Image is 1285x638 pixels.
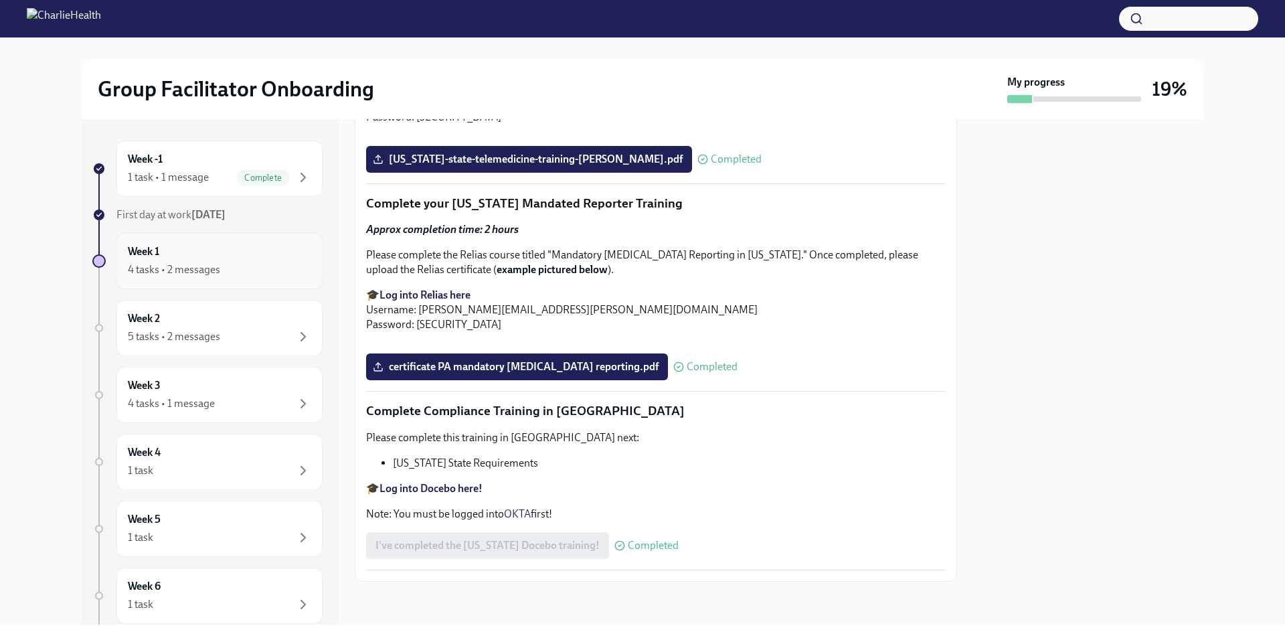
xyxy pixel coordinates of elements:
[366,195,946,212] p: Complete your [US_STATE] Mandated Reporter Training
[128,579,161,594] h6: Week 6
[116,208,226,221] span: First day at work
[128,445,161,460] h6: Week 4
[366,248,946,277] p: Please complete the Relias course titled "Mandatory [MEDICAL_DATA] Reporting in [US_STATE]." Once...
[236,173,290,183] span: Complete
[128,512,161,527] h6: Week 5
[128,463,153,478] div: 1 task
[128,311,160,326] h6: Week 2
[128,262,220,277] div: 4 tasks • 2 messages
[98,76,374,102] h2: Group Facilitator Onboarding
[375,360,659,374] span: certificate PA mandatory [MEDICAL_DATA] reporting.pdf
[92,434,323,490] a: Week 41 task
[366,288,946,332] p: 🎓 Username: [PERSON_NAME][EMAIL_ADDRESS][PERSON_NAME][DOMAIN_NAME] Password: [SECURITY_DATA]
[687,362,738,372] span: Completed
[92,501,323,557] a: Week 51 task
[128,329,220,344] div: 5 tasks • 2 messages
[366,146,692,173] label: [US_STATE]-state-telemedicine-training-[PERSON_NAME].pdf
[128,530,153,545] div: 1 task
[128,378,161,393] h6: Week 3
[379,289,470,301] a: Log into Relias here
[375,153,683,166] span: [US_STATE]-state-telemedicine-training-[PERSON_NAME].pdf
[1007,75,1065,90] strong: My progress
[92,300,323,356] a: Week 25 tasks • 2 messages
[92,233,323,289] a: Week 14 tasks • 2 messages
[366,402,946,420] p: Complete Compliance Training in [GEOGRAPHIC_DATA]
[366,481,946,496] p: 🎓
[628,540,679,551] span: Completed
[128,152,163,167] h6: Week -1
[504,507,531,520] a: OKTA
[92,141,323,197] a: Week -11 task • 1 messageComplete
[92,367,323,423] a: Week 34 tasks • 1 message
[27,8,101,29] img: CharlieHealth
[128,597,153,612] div: 1 task
[379,482,483,495] a: Log into Docebo here!
[497,263,608,276] strong: example pictured below
[128,244,159,259] h6: Week 1
[1152,77,1187,101] h3: 19%
[92,568,323,624] a: Week 61 task
[128,170,209,185] div: 1 task • 1 message
[366,353,668,380] label: certificate PA mandatory [MEDICAL_DATA] reporting.pdf
[366,430,946,445] p: Please complete this training in [GEOGRAPHIC_DATA] next:
[711,154,762,165] span: Completed
[92,208,323,222] a: First day at work[DATE]
[393,456,946,471] li: [US_STATE] State Requirements
[366,507,946,522] p: Note: You must be logged into first!
[366,223,519,236] strong: Approx completion time: 2 hours
[191,208,226,221] strong: [DATE]
[128,396,215,411] div: 4 tasks • 1 message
